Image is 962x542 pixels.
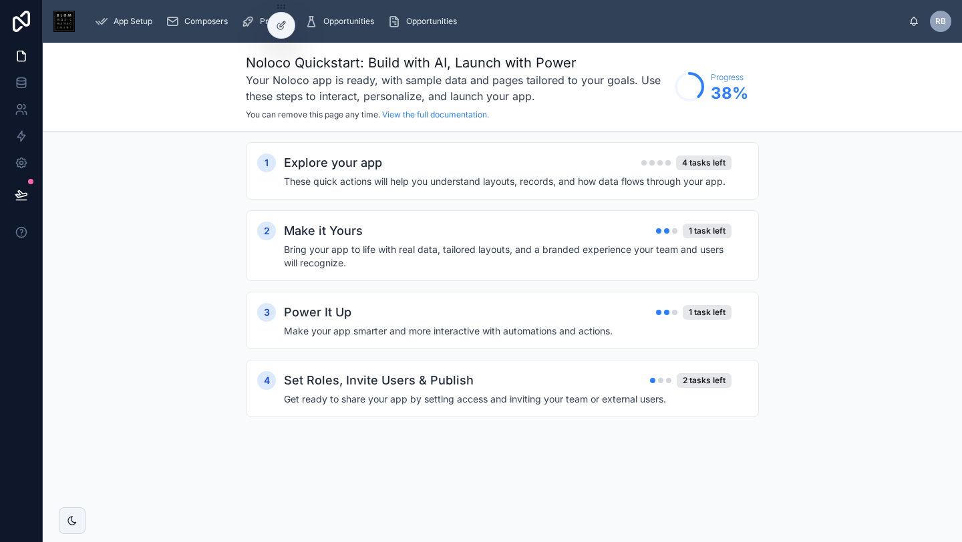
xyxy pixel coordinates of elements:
[935,16,946,27] span: RB
[711,72,748,83] span: Progress
[383,9,466,33] a: Opportunities
[323,16,374,27] span: Opportunities
[301,9,383,33] a: Opportunities
[260,16,291,27] span: Projects
[246,109,380,119] span: You can remove this page any time.
[86,7,909,36] div: scrollable content
[406,16,457,27] span: Opportunities
[184,16,228,27] span: Composers
[114,16,152,27] span: App Setup
[711,83,748,104] span: 38 %
[382,109,489,119] a: View the full documentation.
[162,9,237,33] a: Composers
[237,9,301,33] a: Projects
[91,9,162,33] a: App Setup
[53,11,75,32] img: App logo
[246,53,668,72] h1: Noloco Quickstart: Build with AI, Launch with Power
[246,72,668,104] h3: Your Noloco app is ready, with sample data and pages tailored to your goals. Use these steps to i...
